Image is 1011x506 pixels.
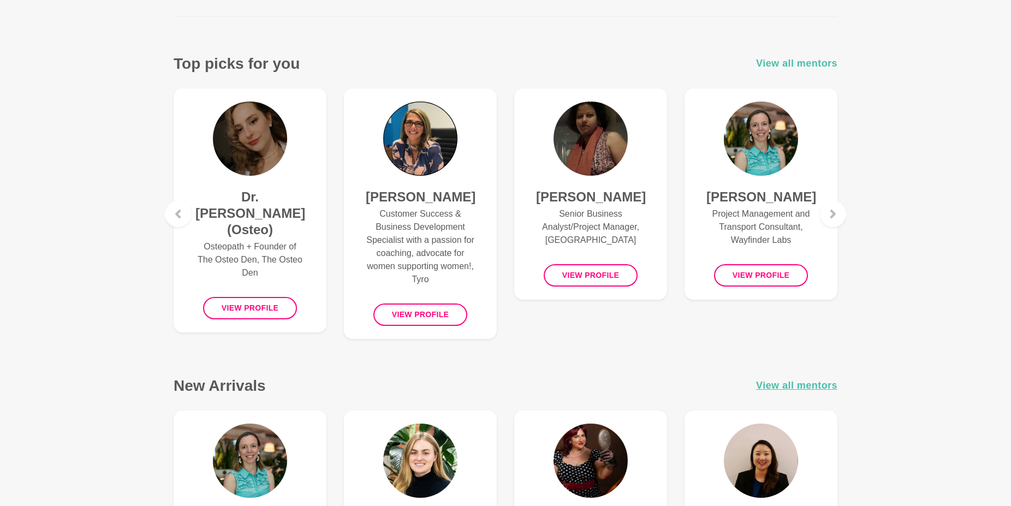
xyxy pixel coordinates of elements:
[344,88,497,339] a: Kate Vertsonis[PERSON_NAME]Customer Success & Business Development Specialist with a passion for ...
[706,207,816,247] p: Project Management and Transport Consultant, Wayfinder Labs
[544,264,638,287] button: View profile
[174,88,326,332] a: Dr. Anastasiya Ovechkin (Osteo)Dr. [PERSON_NAME] (Osteo)Osteopath + Founder of The Osteo Den, The...
[685,88,837,300] a: Laura Aston[PERSON_NAME]Project Management and Transport Consultant, Wayfinder LabsView profile
[373,303,468,326] button: View profile
[536,207,645,247] p: Senior Business Analyst/Project Manager, [GEOGRAPHIC_DATA]
[213,424,287,498] img: Laura Aston
[554,424,628,498] img: Melissa Rodda
[366,207,475,286] p: Customer Success & Business Development Specialist with a passion for coaching, advocate for wome...
[724,102,798,176] img: Laura Aston
[383,102,457,176] img: Kate Vertsonis
[195,189,305,238] h4: Dr. [PERSON_NAME] (Osteo)
[714,264,808,287] button: View profile
[706,189,816,205] h4: [PERSON_NAME]
[536,189,645,205] h4: [PERSON_NAME]
[756,378,837,394] a: View all mentors
[514,88,667,300] a: Khushbu Gupta[PERSON_NAME]Senior Business Analyst/Project Manager, [GEOGRAPHIC_DATA]View profile
[203,297,298,319] button: View profile
[756,56,837,72] a: View all mentors
[554,102,628,176] img: Khushbu Gupta
[383,424,457,498] img: Cliodhna Reidy
[366,189,475,205] h4: [PERSON_NAME]
[724,424,798,498] img: Louise Stroyov
[174,376,266,395] h3: New Arrivals
[195,240,305,279] p: Osteopath + Founder of The Osteo Den, The Osteo Den
[213,102,287,176] img: Dr. Anastasiya Ovechkin (Osteo)
[174,54,300,73] h3: Top picks for you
